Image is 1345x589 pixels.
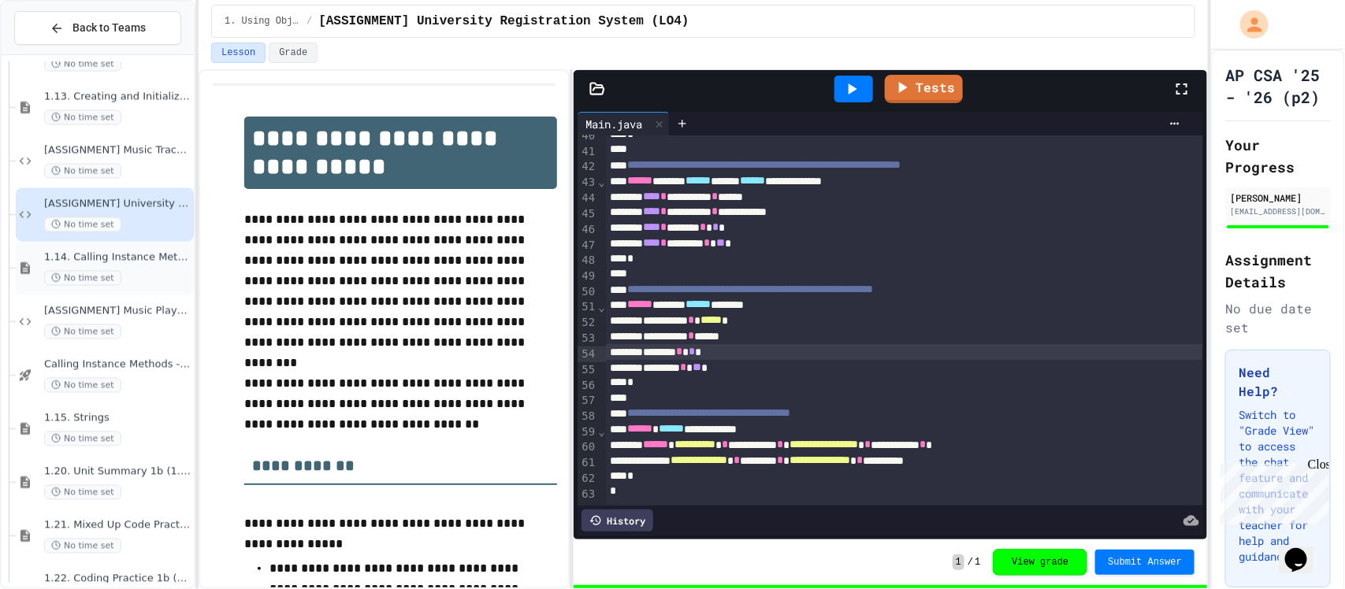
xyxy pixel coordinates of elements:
button: Back to Teams [14,11,181,45]
iframe: chat widget [1279,526,1329,573]
div: 59 [578,424,597,440]
div: 54 [578,346,597,362]
span: 1 [975,556,980,569]
div: [PERSON_NAME] [1230,191,1326,205]
button: Grade [269,43,318,63]
div: Main.java [578,116,650,132]
div: 62 [578,471,597,487]
div: 50 [578,284,597,300]
div: 40 [578,128,597,144]
span: Fold line [597,301,605,313]
div: History [581,509,653,532]
span: / [307,15,312,28]
h2: Your Progress [1225,134,1331,178]
div: 41 [578,144,597,160]
button: Submit Answer [1095,550,1195,575]
div: 43 [578,175,597,191]
div: 51 [578,299,597,315]
iframe: chat widget [1214,457,1329,524]
span: [ASSIGNMENT] University Registration System (LO4) [318,12,689,31]
div: 42 [578,159,597,175]
h3: Need Help? [1239,363,1317,401]
p: Switch to "Grade View" to access the chat feature and communicate with your teacher for help and ... [1239,407,1317,565]
div: Main.java [578,112,670,135]
div: 48 [578,253,597,269]
span: / [968,556,973,569]
div: 49 [578,269,597,284]
div: 47 [578,238,597,254]
span: Submit Answer [1108,556,1182,569]
div: 60 [578,439,597,455]
button: Lesson [211,43,266,63]
div: 52 [578,315,597,331]
span: 1. Using Objects and Methods [225,15,300,28]
div: 55 [578,362,597,378]
div: No due date set [1225,299,1331,337]
div: Chat with us now!Close [6,6,109,100]
div: 63 [578,487,597,502]
div: 56 [578,378,597,394]
span: Fold line [597,176,605,188]
div: 57 [578,393,597,409]
span: 1 [953,554,964,570]
h2: Assignment Details [1225,249,1331,293]
h1: AP CSA '25 - '26 (p2) [1225,64,1331,108]
div: 46 [578,222,597,238]
button: View grade [993,549,1087,576]
div: 53 [578,331,597,346]
div: My Account [1224,6,1273,43]
div: 58 [578,409,597,424]
div: 61 [578,455,597,471]
span: Back to Teams [73,20,147,36]
div: 44 [578,191,597,206]
a: Tests [885,75,963,103]
div: [EMAIL_ADDRESS][DOMAIN_NAME][PERSON_NAME] [1230,206,1326,217]
div: 45 [578,206,597,222]
span: Fold line [597,425,605,438]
